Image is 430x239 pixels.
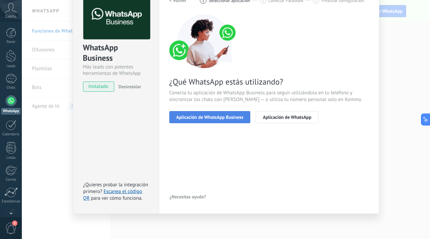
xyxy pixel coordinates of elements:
div: Correo [1,178,21,182]
img: connect number [169,14,240,68]
div: Más leads con potentes herramientas de WhatsApp [83,64,149,77]
span: Aplicación de WhatsApp [263,115,311,119]
div: WhatsApp Business [83,42,149,64]
span: 2 [12,221,17,226]
button: Desinstalar [116,82,141,92]
div: Panel [1,40,21,44]
span: ¿Qué WhatsApp estás utilizando? [169,77,369,87]
span: ¿Necesitas ayuda? [170,194,206,199]
button: Aplicación de WhatsApp Business [169,111,251,123]
span: Desinstalar [119,84,141,90]
span: Aplicación de WhatsApp Business [176,115,244,119]
div: WhatsApp [1,108,20,114]
div: Chats [1,86,21,90]
span: Cuenta [5,14,16,19]
div: Listas [1,156,21,160]
div: Leads [1,64,21,68]
span: Conecta tu aplicación de WhatsApp Business para seguir utilizándola en tu teléfono y sincronizar ... [169,90,369,103]
button: ¿Necesitas ayuda? [169,192,207,202]
div: Calendario [1,132,21,137]
span: ¿Quieres probar la integración primero? [83,182,148,195]
a: Escanea el código QR [83,188,142,201]
button: Aplicación de WhatsApp [256,111,318,123]
span: instalado [83,82,114,92]
div: Estadísticas [1,199,21,204]
span: para ver cómo funciona. [91,195,142,201]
